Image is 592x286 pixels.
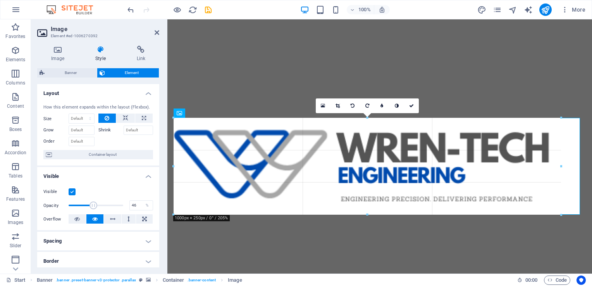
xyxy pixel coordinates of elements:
[6,80,25,86] p: Columns
[6,196,25,202] p: Features
[124,126,153,135] input: Default
[547,276,567,285] span: Code
[43,126,69,135] label: Grow
[508,5,518,14] button: navigator
[6,276,26,285] a: Click to cancel selection. Double-click to open Pages
[56,276,136,285] span: . banner .preset-banner-v3-protector .parallax
[9,173,22,179] p: Tables
[524,5,533,14] i: AI Writer
[47,68,95,78] span: Banner
[188,5,197,14] button: reload
[7,103,24,109] p: Content
[69,137,95,146] input: Default
[525,276,537,285] span: 00 00
[69,126,95,135] input: Default
[8,219,24,226] p: Images
[126,5,135,14] i: Undo: Change opacity (Ctrl+Z)
[45,5,103,14] img: Editor Logo
[107,68,157,78] span: Element
[375,98,389,113] a: Blur
[203,5,213,14] button: save
[43,104,153,111] div: How this element expands within the layout (Flexbox).
[43,203,69,208] label: Opacity
[360,98,375,113] a: Rotate right 90°
[477,5,487,14] button: design
[5,33,25,40] p: Favorites
[577,276,586,285] button: Usercentrics
[10,243,22,249] p: Slider
[228,276,242,285] span: Click to select. Double-click to edit
[37,84,159,98] h4: Layout
[43,187,69,196] label: Visible
[5,150,26,156] p: Accordion
[43,117,69,121] label: Size
[6,57,26,63] p: Elements
[139,278,143,282] i: This element is a customizable preset
[43,215,69,224] label: Overflow
[561,6,585,14] span: More
[389,98,404,113] a: Greyscale
[404,98,419,113] a: Confirm ( Ctrl ⏎ )
[163,276,184,285] span: Click to select. Double-click to edit
[347,5,374,14] button: 100%
[54,150,151,159] span: Container layout
[541,5,550,14] i: Publish
[493,5,502,14] i: Pages (Ctrl+Alt+S)
[37,167,159,181] h4: Visible
[37,46,81,62] h4: Image
[43,150,153,159] button: Container layout
[123,46,159,62] h4: Link
[188,276,216,285] span: . banner-content
[173,215,230,221] div: 1000px × 250px / 0° / 205%
[531,277,532,283] span: :
[539,3,552,16] button: publish
[97,68,159,78] button: Element
[146,278,151,282] i: This element contains a background
[508,5,517,14] i: Navigator
[558,3,589,16] button: More
[43,137,69,146] label: Order
[37,276,242,285] nav: breadcrumb
[524,5,533,14] button: text_generator
[358,5,371,14] h6: 100%
[544,276,570,285] button: Code
[126,5,135,14] button: undo
[81,46,122,62] h4: Style
[204,5,213,14] i: Save (Ctrl+S)
[51,26,159,33] h2: Image
[493,5,502,14] button: pages
[345,98,360,113] a: Rotate left 90°
[9,126,22,133] p: Boxes
[330,98,345,113] a: Crop mode
[37,252,159,270] h4: Border
[51,33,144,40] h3: Element #ed-1006270392
[379,6,385,13] i: On resize automatically adjust zoom level to fit chosen device.
[142,201,153,210] div: %
[37,68,97,78] button: Banner
[37,276,53,285] span: Click to select. Double-click to edit
[316,98,330,113] a: Select files from the file manager, stock photos, or upload file(s)
[98,126,124,135] label: Shrink
[37,232,159,250] h4: Spacing
[517,276,538,285] h6: Session time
